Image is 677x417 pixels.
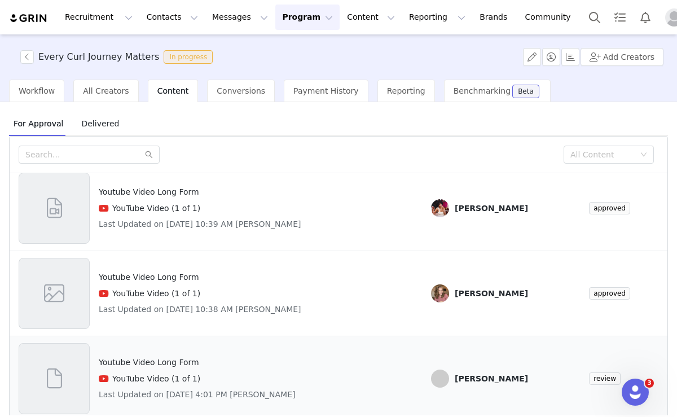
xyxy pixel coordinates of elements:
h4: Last Updated on [DATE] 10:38 AM [PERSON_NAME] [99,304,301,315]
div: [PERSON_NAME] [455,374,528,383]
h4: Youtube Video Long Form [99,271,301,283]
div: [PERSON_NAME] [455,289,528,298]
h3: Every Curl Journey Matters [38,50,159,64]
span: approved [589,287,630,300]
i: icon: down [640,151,647,159]
h4: Youtube Video Long Form [99,357,296,368]
a: Tasks [608,5,632,30]
a: [PERSON_NAME] [431,284,571,302]
button: Recruitment [58,5,139,30]
img: 14661546-6175-4b6d-8867-382ac9840057.jpg [431,284,449,302]
span: Payment History [293,86,359,95]
button: Search [582,5,607,30]
h4: YouTube Video (1 of 1) [112,203,200,214]
div: All Content [570,149,635,160]
span: approved [589,202,630,214]
button: Notifications [633,5,658,30]
a: [PERSON_NAME] [431,199,571,217]
button: Add Creators [581,48,663,66]
button: Content [340,5,402,30]
h4: YouTube Video (1 of 1) [112,373,200,385]
i: icon: search [145,151,153,159]
button: Program [275,5,340,30]
span: Workflow [19,86,55,95]
h4: YouTube Video (1 of 1) [112,288,200,300]
span: Delivered [77,115,124,133]
span: Content [157,86,189,95]
div: [PERSON_NAME] [455,204,528,213]
button: Reporting [402,5,472,30]
span: In progress [164,50,213,64]
img: grin logo [9,13,49,24]
a: [PERSON_NAME] [431,370,571,388]
button: Messages [205,5,275,30]
a: Brands [473,5,517,30]
h4: Youtube Video Long Form [99,186,301,198]
iframe: Intercom live chat [622,379,649,406]
span: 3 [645,379,654,388]
img: 88d4de8d-fa5f-46e6-a600-4f1547895814.jpg [431,199,449,217]
span: For Approval [9,115,68,133]
span: Conversions [217,86,265,95]
div: Beta [518,88,534,95]
h4: Last Updated on [DATE] 10:39 AM [PERSON_NAME] [99,218,301,230]
span: review [589,372,621,385]
span: Reporting [387,86,425,95]
span: Benchmarking [454,86,511,95]
span: All Creators [83,86,129,95]
button: Contacts [140,5,205,30]
h4: Last Updated on [DATE] 4:01 PM [PERSON_NAME] [99,389,296,401]
span: [object Object] [20,50,217,64]
input: Search... [19,146,160,164]
a: Community [518,5,583,30]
